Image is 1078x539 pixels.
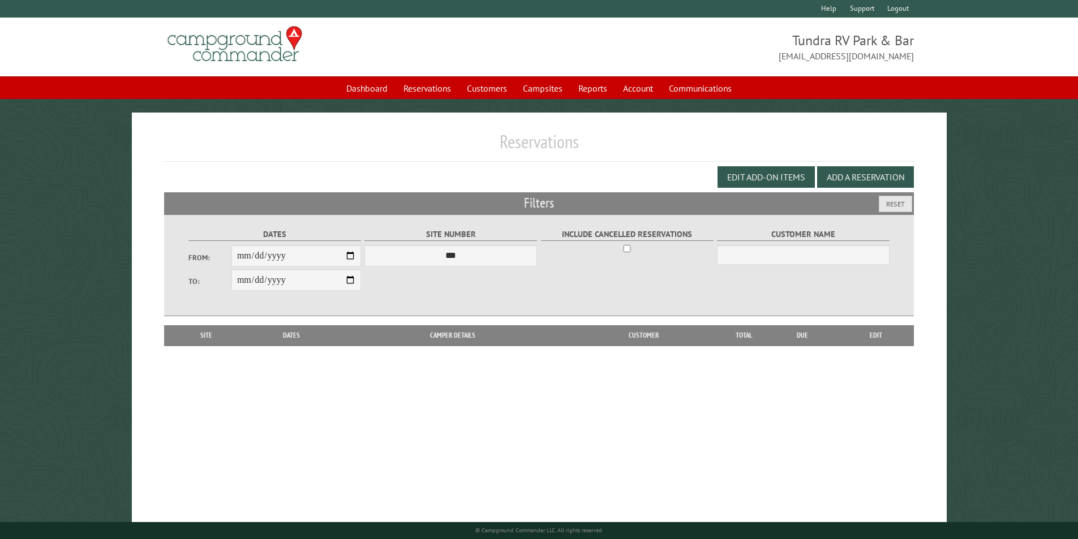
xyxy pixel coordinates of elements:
[460,77,514,99] a: Customers
[817,166,914,188] button: Add a Reservation
[541,228,714,241] label: Include Cancelled Reservations
[188,252,231,263] label: From:
[565,325,721,346] th: Customer
[767,325,838,346] th: Due
[340,77,394,99] a: Dashboard
[170,325,243,346] th: Site
[188,276,231,287] label: To:
[838,325,914,346] th: Edit
[572,77,614,99] a: Reports
[188,228,361,241] label: Dates
[718,166,815,188] button: Edit Add-on Items
[516,77,569,99] a: Campsites
[243,325,340,346] th: Dates
[879,196,912,212] button: Reset
[364,228,537,241] label: Site Number
[475,527,603,534] small: © Campground Commander LLC. All rights reserved.
[539,31,914,63] span: Tundra RV Park & Bar [EMAIL_ADDRESS][DOMAIN_NAME]
[164,192,914,214] h2: Filters
[340,325,565,346] th: Camper Details
[721,325,767,346] th: Total
[164,131,914,162] h1: Reservations
[164,22,306,66] img: Campground Commander
[616,77,660,99] a: Account
[397,77,458,99] a: Reservations
[717,228,890,241] label: Customer Name
[662,77,738,99] a: Communications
